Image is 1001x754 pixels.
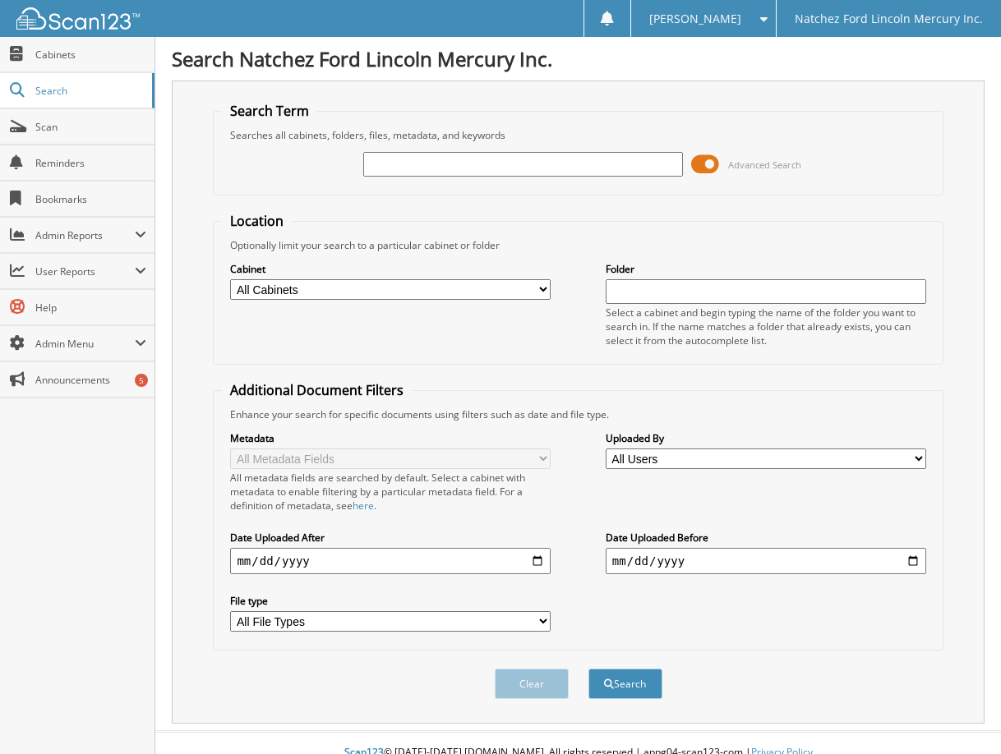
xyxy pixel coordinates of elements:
label: Folder [606,262,926,276]
input: end [606,548,926,574]
span: Cabinets [35,48,146,62]
label: File type [230,594,551,608]
h1: Search Natchez Ford Lincoln Mercury Inc. [172,45,985,72]
span: Announcements [35,373,146,387]
img: scan123-logo-white.svg [16,7,140,30]
span: Help [35,301,146,315]
span: Advanced Search [728,159,801,171]
span: [PERSON_NAME] [649,14,741,24]
label: Metadata [230,431,551,445]
div: 5 [135,374,148,387]
label: Cabinet [230,262,551,276]
span: Search [35,84,144,98]
legend: Search Term [222,102,317,120]
span: Admin Menu [35,337,135,351]
legend: Additional Document Filters [222,381,412,399]
input: start [230,548,551,574]
div: Searches all cabinets, folders, files, metadata, and keywords [222,128,934,142]
button: Clear [495,669,569,699]
div: Optionally limit your search to a particular cabinet or folder [222,238,934,252]
span: Scan [35,120,146,134]
a: here [353,499,374,513]
button: Search [588,669,662,699]
label: Date Uploaded Before [606,531,926,545]
span: User Reports [35,264,135,278]
label: Uploaded By [606,431,926,445]
span: Admin Reports [35,228,135,242]
span: Natchez Ford Lincoln Mercury Inc. [795,14,983,24]
div: Select a cabinet and begin typing the name of the folder you want to search in. If the name match... [606,306,926,347]
span: Reminders [35,156,146,170]
div: All metadata fields are searched by default. Select a cabinet with metadata to enable filtering b... [230,471,551,513]
legend: Location [222,212,292,230]
iframe: Chat Widget [919,675,1001,754]
label: Date Uploaded After [230,531,551,545]
div: Enhance your search for specific documents using filters such as date and file type. [222,407,934,421]
span: Bookmarks [35,192,146,206]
